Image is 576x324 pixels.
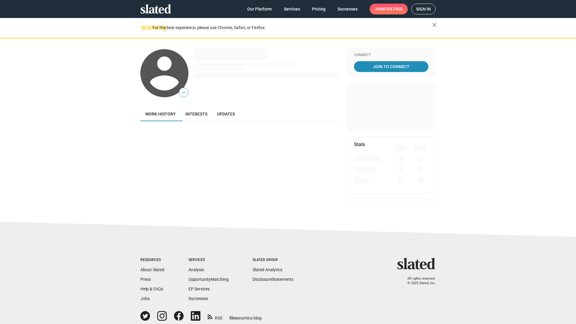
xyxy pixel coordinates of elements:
a: Joinfor free [370,4,408,14]
a: Pricing [307,4,330,14]
a: Help & FAQs [140,286,163,291]
span: Join To Connect [355,61,427,72]
span: Successes [337,4,358,14]
mat-icon: close [431,21,438,28]
span: Our Platform [247,4,272,14]
a: filmonomics blog [229,310,262,321]
a: OpportunityMatching [188,277,229,282]
span: Join [374,4,403,14]
span: — [179,89,188,97]
div: Services [188,258,229,262]
p: All rights reserved. © 2025 Slated, Inc. [401,277,436,285]
a: DisclosureStatements [253,277,293,282]
span: film [229,316,237,320]
a: Jobs [140,296,150,301]
a: Successes [188,296,208,301]
div: Resources [140,258,164,262]
a: Analysis [188,267,204,272]
span: Interests [185,112,207,116]
a: Sign in [411,4,436,14]
span: Pricing [312,4,325,14]
span: Updates [217,112,235,116]
mat-icon: warning [141,24,148,31]
a: RSS [208,312,222,321]
div: Slated Group [253,258,293,262]
div: For the best experience, please use Chrome, Safari, or Firefox. [152,24,432,32]
div: Connect [354,53,428,58]
a: Join To Connect [354,61,428,72]
a: About Slated [140,267,164,272]
a: Updates [212,107,240,121]
a: Work history [140,107,181,121]
span: Services [284,4,300,14]
a: Press [140,277,151,282]
span: Work history [145,112,176,116]
a: Interests [181,107,212,121]
span: for free [384,4,403,14]
a: Successes [333,4,362,14]
a: EP Services [188,286,210,291]
mat-card-title: Stats [354,141,365,148]
a: Slated Analytics [253,267,282,272]
a: Services [279,4,305,14]
span: Sign in [416,4,431,14]
a: Our Platform [242,4,277,14]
